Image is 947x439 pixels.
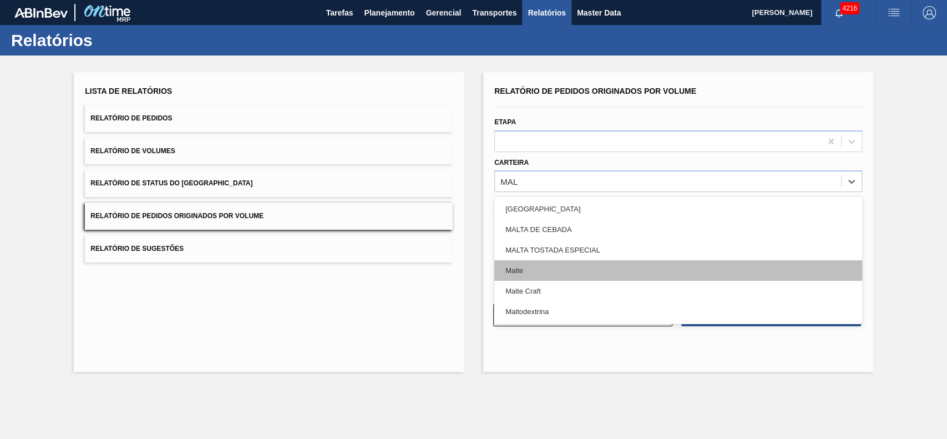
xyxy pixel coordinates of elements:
[494,87,696,95] span: Relatório de Pedidos Originados por Volume
[85,105,453,132] button: Relatório de Pedidos
[494,159,529,166] label: Carteira
[90,179,252,187] span: Relatório de Status do [GEOGRAPHIC_DATA]
[326,6,353,19] span: Tarefas
[85,87,172,95] span: Lista de Relatórios
[85,170,453,197] button: Relatório de Status do [GEOGRAPHIC_DATA]
[494,301,862,322] div: Maltodextrina
[85,235,453,263] button: Relatório de Sugestões
[923,6,936,19] img: Logout
[494,281,862,301] div: Malte Craft
[494,240,862,260] div: MALTA TOSTADA ESPECIAL
[494,199,862,219] div: [GEOGRAPHIC_DATA]
[85,138,453,165] button: Relatório de Volumes
[577,6,621,19] span: Master Data
[90,212,264,220] span: Relatório de Pedidos Originados por Volume
[472,6,516,19] span: Transportes
[494,118,516,126] label: Etapa
[426,6,462,19] span: Gerencial
[887,6,900,19] img: userActions
[90,114,172,122] span: Relatório de Pedidos
[364,6,414,19] span: Planejamento
[840,2,859,14] span: 4216
[494,260,862,281] div: Malte
[821,5,857,21] button: Notificações
[90,147,175,155] span: Relatório de Volumes
[493,304,672,326] button: Limpar
[11,34,208,47] h1: Relatórios
[528,6,565,19] span: Relatórios
[494,219,862,240] div: MALTA DE CEBADA
[14,8,68,18] img: TNhmsLtSVTkK8tSr43FrP2fwEKptu5GPRR3wAAAABJRU5ErkJggg==
[85,203,453,230] button: Relatório de Pedidos Originados por Volume
[90,245,184,253] span: Relatório de Sugestões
